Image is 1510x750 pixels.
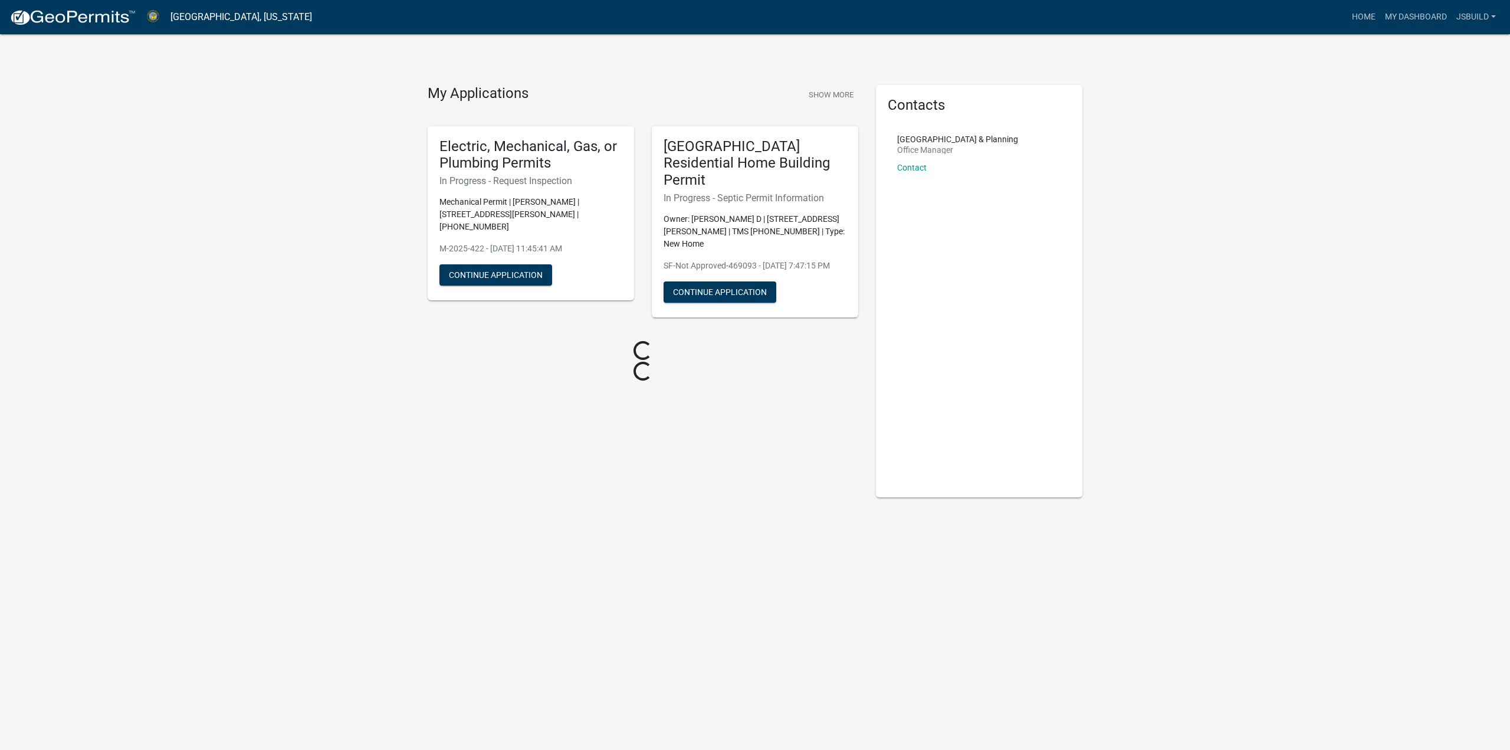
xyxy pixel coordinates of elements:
img: Abbeville County, South Carolina [145,9,161,25]
a: [GEOGRAPHIC_DATA], [US_STATE] [170,7,312,27]
p: [GEOGRAPHIC_DATA] & Planning [897,135,1018,143]
p: Office Manager [897,146,1018,154]
a: Home [1347,6,1380,28]
button: Continue Application [664,281,776,303]
a: My Dashboard [1380,6,1452,28]
a: jsbuild [1452,6,1501,28]
h5: Contacts [888,97,1071,114]
h4: My Applications [428,85,528,103]
button: Show More [804,85,858,104]
h6: In Progress - Request Inspection [439,175,622,186]
a: Contact [897,163,927,172]
h5: Electric, Mechanical, Gas, or Plumbing Permits [439,138,622,172]
p: Mechanical Permit | [PERSON_NAME] | [STREET_ADDRESS][PERSON_NAME] | [PHONE_NUMBER] [439,196,622,233]
button: Continue Application [439,264,552,286]
p: M-2025-422 - [DATE] 11:45:41 AM [439,243,622,255]
p: SF-Not Approved-469093 - [DATE] 7:47:15 PM [664,260,846,272]
h5: [GEOGRAPHIC_DATA] Residential Home Building Permit [664,138,846,189]
p: Owner: [PERSON_NAME] D | [STREET_ADDRESS][PERSON_NAME] | TMS [PHONE_NUMBER] | Type: New Home [664,213,846,250]
h6: In Progress - Septic Permit Information [664,192,846,204]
